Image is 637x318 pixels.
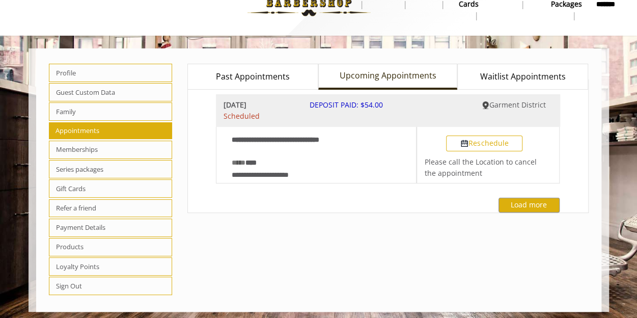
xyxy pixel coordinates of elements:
span: Gift Cards [49,179,173,198]
span: Guest Custom Data [49,83,173,101]
span: Sign Out [49,277,173,295]
span: Payment Details [49,219,173,237]
span: Family [49,102,173,121]
span: Products [49,238,173,256]
span: Past Appointments [216,70,290,84]
span: Scheduled [224,111,294,122]
button: Load more [498,198,560,213]
span: Memberships [49,141,173,159]
button: Reschedule [446,136,522,151]
span: Upcoming Appointments [340,69,436,83]
span: Refer a friend [49,199,173,218]
span: Garment District [489,100,546,110]
b: [DATE] [224,99,294,111]
span: Please call the Location to cancel the appointment [425,157,537,178]
img: Garment District [482,101,489,109]
span: Loyalty Points [49,257,173,276]
span: Profile [49,64,173,82]
span: DEPOSIT PAID: $54.00 [310,100,383,110]
span: Series packages [49,160,173,178]
span: Appointments [49,122,173,140]
span: Waitlist Appointments [480,70,566,84]
img: Reschedule [460,140,468,148]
